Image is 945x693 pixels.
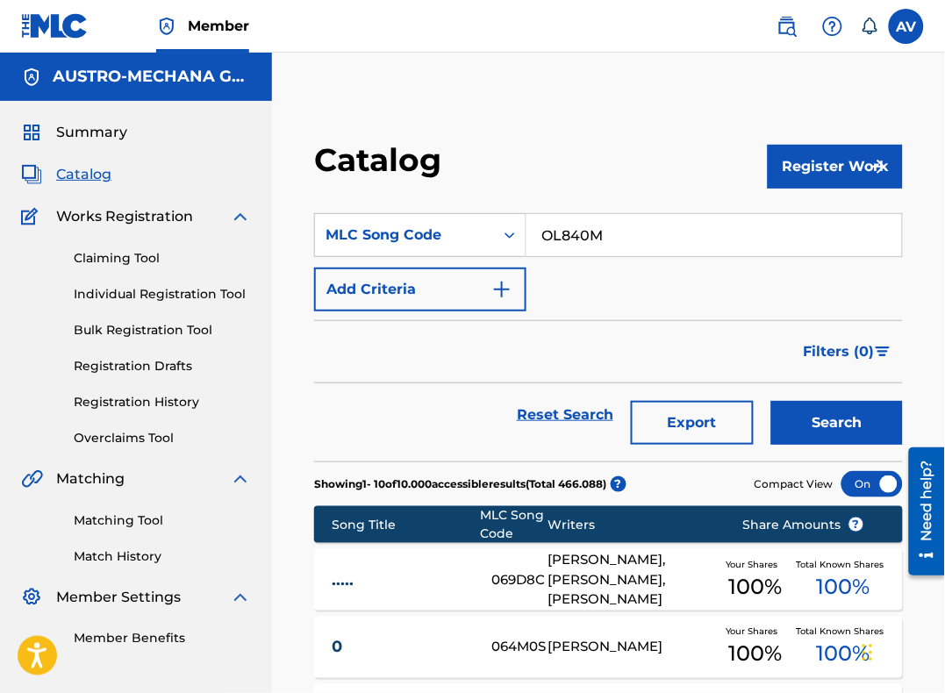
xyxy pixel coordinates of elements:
[21,67,42,88] img: Accounts
[332,638,469,658] a: 0
[857,609,945,693] div: Chat-Widget
[56,164,111,185] span: Catalog
[868,156,889,177] img: f7272a7cc735f4ea7f67.svg
[793,330,903,374] button: Filters (0)
[548,550,715,610] div: [PERSON_NAME], [PERSON_NAME], [PERSON_NAME]
[21,13,89,39] img: MLC Logo
[74,393,251,411] a: Registration History
[74,285,251,304] a: Individual Registration Tool
[74,321,251,339] a: Bulk Registration Tool
[631,401,754,445] button: Export
[74,249,251,268] a: Claiming Tool
[53,67,251,87] h5: AUSTRO-MECHANA GMBH
[481,506,548,543] div: MLC Song Code
[491,279,512,300] img: 9d2ae6d4665cec9f34b9.svg
[729,639,783,670] span: 100 %
[548,516,715,534] div: Writers
[21,164,111,185] a: CatalogCatalog
[314,213,903,461] form: Search Form
[797,558,891,571] span: Total Known Shares
[156,16,177,37] img: Top Rightsholder
[768,145,903,189] button: Register Work
[492,638,548,658] div: 064M0S
[548,638,715,658] div: [PERSON_NAME]
[861,18,878,35] div: Notifications
[74,511,251,530] a: Matching Tool
[56,122,127,143] span: Summary
[863,626,873,679] div: Ziehen
[21,587,42,608] img: Member Settings
[326,225,483,246] div: MLC Song Code
[230,587,251,608] img: expand
[815,9,850,44] div: Help
[889,9,924,44] div: User Menu
[770,9,805,44] a: Public Search
[21,468,43,489] img: Matching
[876,346,891,357] img: filter
[74,429,251,447] a: Overclaims Tool
[74,357,251,375] a: Registration Drafts
[230,468,251,489] img: expand
[822,16,843,37] img: help
[56,587,181,608] span: Member Settings
[804,341,875,362] span: Filters ( 0 )
[743,516,864,534] span: Share Amounts
[188,16,249,36] span: Member
[771,401,903,445] button: Search
[56,206,193,227] span: Works Registration
[332,570,469,590] a: .....
[56,468,125,489] span: Matching
[797,625,891,639] span: Total Known Shares
[74,547,251,566] a: Match History
[755,476,834,492] span: Compact View
[21,206,44,227] img: Works Registration
[74,630,251,648] a: Member Benefits
[611,476,626,492] span: ?
[492,570,548,590] div: 069D8C
[729,571,783,603] span: 100 %
[817,639,870,670] span: 100 %
[508,396,622,434] a: Reset Search
[817,571,870,603] span: 100 %
[727,558,785,571] span: Your Shares
[857,609,945,693] iframe: Chat Widget
[230,206,251,227] img: expand
[314,268,526,311] button: Add Criteria
[849,518,863,532] span: ?
[21,122,42,143] img: Summary
[727,625,785,639] span: Your Shares
[896,441,945,582] iframe: Resource Center
[332,516,481,534] div: Song Title
[314,140,450,180] h2: Catalog
[21,164,42,185] img: Catalog
[777,16,798,37] img: search
[21,122,127,143] a: SummarySummary
[314,476,606,492] p: Showing 1 - 10 of 10.000 accessible results (Total 466.088 )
